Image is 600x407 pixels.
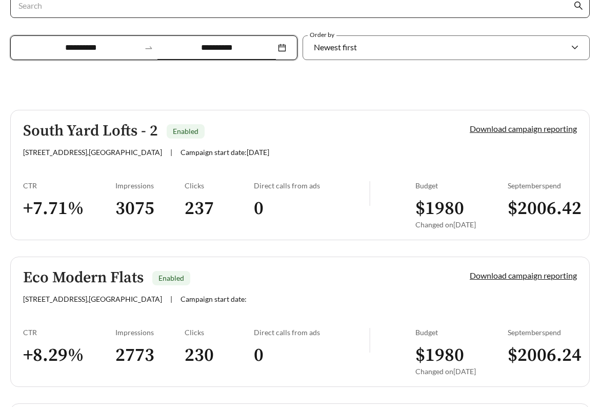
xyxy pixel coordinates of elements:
div: Budget [415,328,508,337]
span: Newest first [314,42,357,52]
div: September spend [508,328,577,337]
h5: South Yard Lofts - 2 [23,123,158,140]
div: CTR [23,181,115,190]
h3: 230 [185,344,254,367]
div: Impressions [115,328,185,337]
div: Changed on [DATE] [415,220,508,229]
img: line [369,328,370,353]
h3: $ 2006.42 [508,197,577,220]
div: Direct calls from ads [254,181,369,190]
h3: $ 1980 [415,344,508,367]
span: to [144,43,153,52]
div: Direct calls from ads [254,328,369,337]
span: | [170,295,172,303]
a: Download campaign reporting [470,124,577,133]
div: Clicks [185,328,254,337]
div: Clicks [185,181,254,190]
div: September spend [508,181,577,190]
span: Enabled [173,127,198,135]
span: [STREET_ADDRESS] , [GEOGRAPHIC_DATA] [23,295,162,303]
span: [STREET_ADDRESS] , [GEOGRAPHIC_DATA] [23,148,162,157]
span: search [574,1,583,10]
h3: 0 [254,344,369,367]
div: CTR [23,328,115,337]
h5: Eco Modern Flats [23,269,144,286]
h3: $ 1980 [415,197,508,220]
h3: + 8.29 % [23,344,115,367]
a: Eco Modern FlatsEnabled[STREET_ADDRESS],[GEOGRAPHIC_DATA]|Campaign start date:Download campaign r... [10,257,590,387]
span: swap-right [144,43,153,52]
a: South Yard Lofts - 2Enabled[STREET_ADDRESS],[GEOGRAPHIC_DATA]|Campaign start date:[DATE]Download ... [10,110,590,240]
h3: 0 [254,197,369,220]
span: Enabled [158,274,184,282]
h3: $ 2006.24 [508,344,577,367]
a: Download campaign reporting [470,270,577,280]
div: Changed on [DATE] [415,367,508,376]
h3: 237 [185,197,254,220]
img: line [369,181,370,206]
span: Campaign start date: [DATE] [181,148,269,157]
h3: 2773 [115,344,185,367]
div: Budget [415,181,508,190]
span: Campaign start date: [181,295,247,303]
div: Impressions [115,181,185,190]
h3: 3075 [115,197,185,220]
span: | [170,148,172,157]
h3: + 7.71 % [23,197,115,220]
